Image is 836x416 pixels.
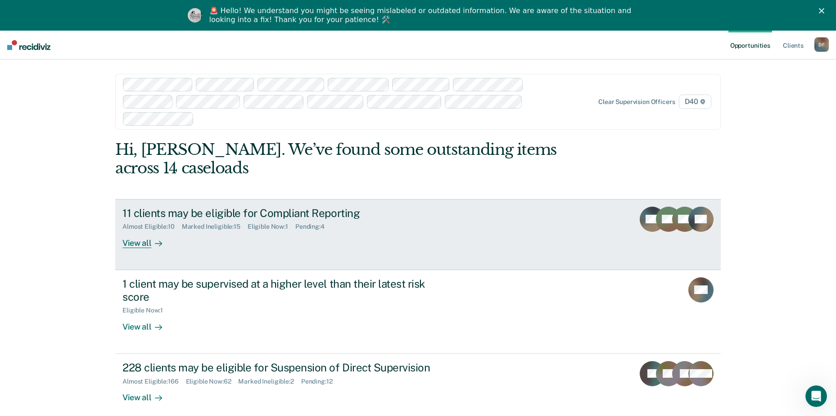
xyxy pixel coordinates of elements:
div: Pending : 4 [295,223,332,231]
div: Almost Eligible : 166 [122,378,185,385]
div: Clear supervision officers [598,98,675,106]
a: 1 client may be supervised at a higher level than their latest risk scoreEligible Now:1View all [115,270,721,354]
div: Marked Ineligible : 15 [182,223,248,231]
div: 228 clients may be eligible for Suspension of Direct Supervision [122,361,438,374]
img: Recidiviz [7,40,50,50]
img: Profile image for Kim [188,8,202,23]
div: View all [122,385,173,402]
div: View all [122,231,173,248]
div: Eligible Now : 1 [122,307,170,314]
div: Almost Eligible : 10 [122,223,182,231]
div: 1 client may be supervised at a higher level than their latest risk score [122,277,438,303]
div: 🚨 Hello! We understand you might be seeing mislabeled or outdated information. We are aware of th... [209,6,634,24]
button: DF [814,37,829,52]
iframe: Intercom live chat [805,385,827,407]
div: View all [122,314,173,332]
a: Clients [781,31,805,59]
div: Hi, [PERSON_NAME]. We’ve found some outstanding items across 14 caseloads [115,140,600,177]
div: Close [819,8,828,14]
div: D F [814,37,829,52]
div: 11 clients may be eligible for Compliant Reporting [122,207,438,220]
a: 11 clients may be eligible for Compliant ReportingAlmost Eligible:10Marked Ineligible:15Eligible ... [115,199,721,270]
span: D40 [679,95,711,109]
div: Eligible Now : 1 [248,223,295,231]
div: Pending : 12 [301,378,340,385]
a: Opportunities [728,31,772,59]
div: Marked Ineligible : 2 [238,378,301,385]
div: Eligible Now : 62 [186,378,239,385]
